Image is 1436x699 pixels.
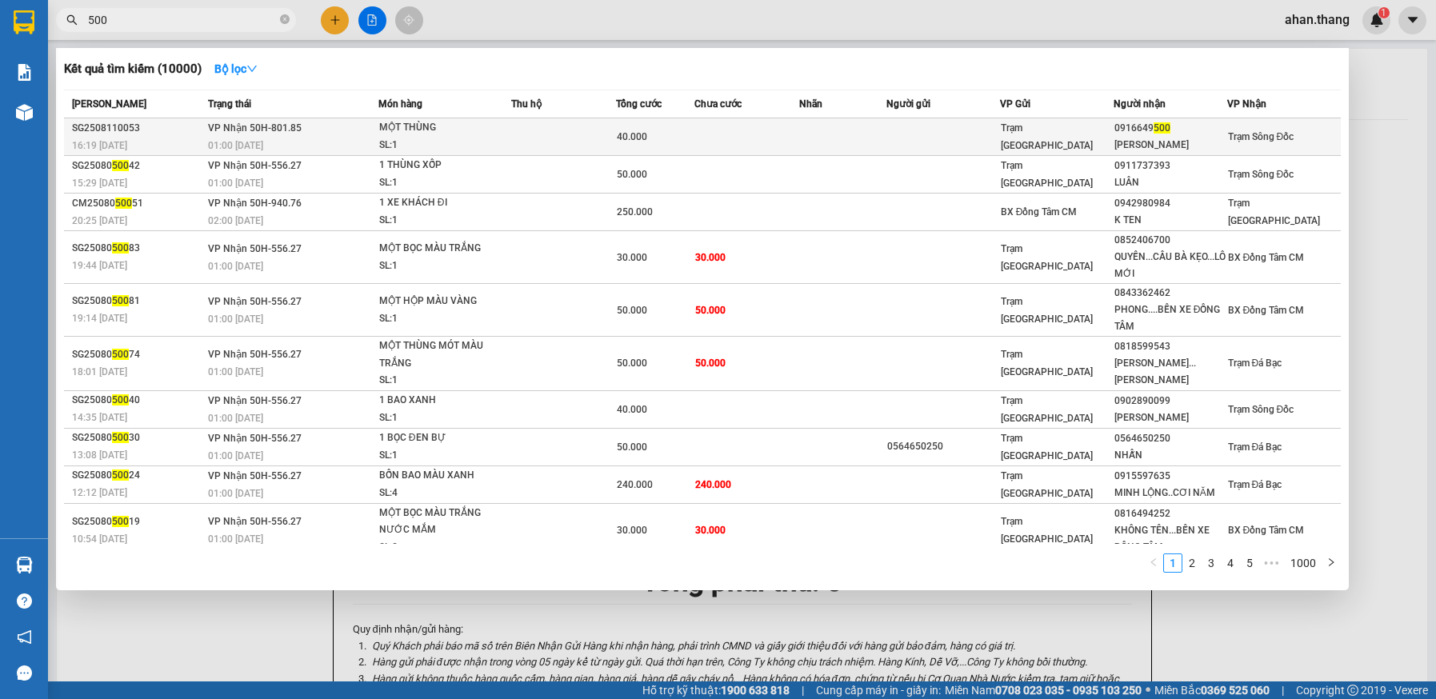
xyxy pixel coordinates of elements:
h3: Kết quả tìm kiếm ( 10000 ) [64,61,202,78]
div: SG25080 24 [72,467,203,484]
div: [PERSON_NAME] [1114,409,1226,426]
span: Trạm [GEOGRAPHIC_DATA] [1001,470,1093,499]
span: 02:00 [DATE] [208,215,263,226]
span: VP Nhận 50H-556.27 [208,516,302,527]
span: 01:00 [DATE] [208,178,263,189]
div: 0942980984 [1114,195,1226,212]
div: MỘT THÙNG [379,119,499,137]
div: SL: 1 [379,409,499,427]
div: SG2508110053 [72,120,203,137]
div: SL: 1 [379,174,499,192]
span: 18:01 [DATE] [72,366,127,377]
span: 50.000 [695,305,726,316]
span: right [1326,557,1336,567]
div: 0816494252 [1114,505,1226,522]
span: 01:00 [DATE] [208,261,263,272]
div: SL: 1 [379,212,499,230]
div: THUỐC CÔNG VINH [104,52,266,71]
div: MINH LỘNG..CƠI NĂM [1114,485,1226,501]
img: warehouse-icon [16,104,33,121]
li: 3 [1202,553,1221,573]
span: 19:14 [DATE] [72,313,127,324]
span: 01:00 [DATE] [208,533,263,545]
div: 0902890099 [1114,393,1226,409]
span: Trạm [GEOGRAPHIC_DATA] [1001,349,1093,377]
span: BX Đồng Tâm CM [1001,206,1078,218]
span: Trạm Đá Bạc [1228,441,1282,453]
li: Next Page [1322,553,1341,573]
span: Trạng thái [208,98,251,110]
span: 50.000 [617,305,647,316]
span: 500 [112,432,129,443]
a: 5 [1241,554,1258,572]
div: PHONG....BẾN XE ĐỒNG TÂM [1114,302,1226,335]
div: 1 BỌC ĐEN BỰ [379,429,499,447]
li: 1000 [1285,553,1322,573]
span: Trạm [GEOGRAPHIC_DATA] [1001,433,1093,461]
span: VP Nhận 50H-556.27 [208,349,302,360]
div: SL: 2 [379,539,499,557]
div: K TEN [1114,212,1226,229]
li: Previous Page [1144,553,1163,573]
div: SL: 1 [379,372,499,389]
span: Trạm [GEOGRAPHIC_DATA] [1001,243,1093,272]
div: LUÂN [1114,174,1226,191]
span: 500 [1154,122,1170,134]
span: ••• [1259,553,1285,573]
div: MỘT BỌC MÀU TRẮNG NƯỚC MẮM [379,505,499,539]
div: 1 BAO XANH [379,392,499,409]
div: QUYẾN...CẦU BÀ KẸO...LÔ MỚI [1114,249,1226,282]
span: VP Nhận 50H-556.27 [208,433,302,444]
span: Trạm Sông Đốc [1228,404,1294,415]
span: Trạm Đá Bạc [1228,357,1282,369]
span: VP Nhận 50H-556.27 [208,160,302,171]
span: VP Nhận 50H-556.27 [208,243,302,254]
span: 30.000 [617,525,647,536]
span: 14:35 [DATE] [72,412,127,423]
div: Trạm [GEOGRAPHIC_DATA] [104,14,266,52]
span: left [1149,557,1158,567]
span: message [17,665,32,681]
span: CR : [12,105,37,122]
strong: Bộ lọc [214,62,258,75]
span: 16:19 [DATE] [72,140,127,151]
div: [PERSON_NAME]...[PERSON_NAME] [1114,355,1226,389]
span: Chưa cước [694,98,742,110]
span: 01:00 [DATE] [208,413,263,424]
span: Trạm Đá Bạc [1228,479,1282,490]
span: Người gửi [886,98,930,110]
li: Next 5 Pages [1259,553,1285,573]
span: 500 [112,242,129,254]
span: Trạm [GEOGRAPHIC_DATA] [1001,516,1093,545]
div: 0911737393 [1114,158,1226,174]
div: SG25080 42 [72,158,203,174]
div: SL: 4 [379,485,499,502]
div: 0843362462 [1114,285,1226,302]
span: VP Nhận 50H-801.85 [208,122,302,134]
button: right [1322,553,1341,573]
span: VP Nhận 50H-556.27 [208,296,302,307]
a: 3 [1202,554,1220,572]
div: SG25080 30 [72,429,203,446]
span: search [66,14,78,26]
span: [PERSON_NAME] [72,98,146,110]
span: 500 [112,160,129,171]
span: Trạm Sông Đốc [1228,169,1294,180]
span: 01:00 [DATE] [208,488,263,499]
span: down [246,63,258,74]
span: Trạm [GEOGRAPHIC_DATA] [1001,160,1093,189]
span: 30.000 [695,525,726,536]
span: 240.000 [617,479,653,490]
div: CM25080 51 [72,195,203,212]
div: SG25080 81 [72,293,203,310]
a: 4 [1222,554,1239,572]
span: Người nhận [1114,98,1166,110]
div: MỘT HỘP MÀU VÀNG [379,293,499,310]
span: BX Đồng Tâm CM [1228,525,1305,536]
span: 01:00 [DATE] [208,140,263,151]
li: 4 [1221,553,1240,573]
div: 0564650250 [887,438,999,455]
div: KHÔNG TÊN...BẾN XE ĐỒNG TÂM [1114,522,1226,556]
div: 0564650250 [1114,430,1226,447]
input: Tìm tên, số ĐT hoặc mã đơn [88,11,277,29]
